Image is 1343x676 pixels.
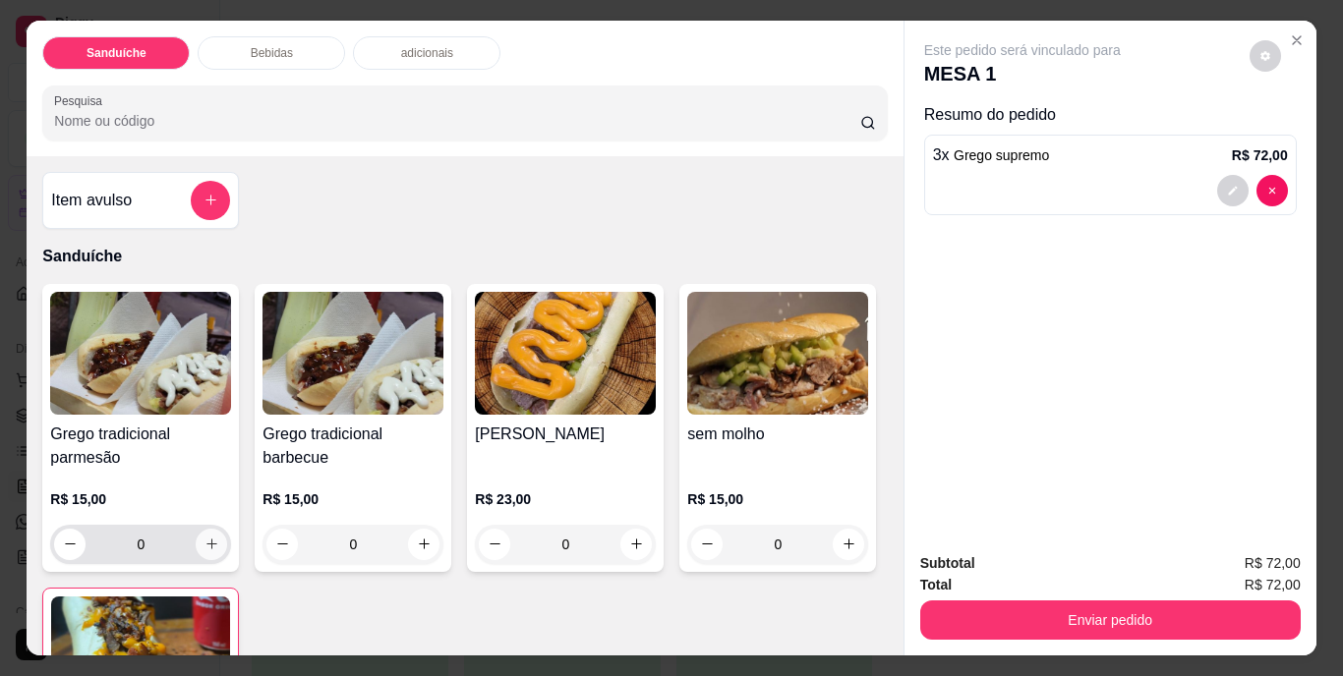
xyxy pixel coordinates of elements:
button: decrease-product-quantity [1250,40,1281,72]
img: product-image [687,292,868,415]
label: Pesquisa [54,92,109,109]
button: increase-product-quantity [620,529,652,560]
p: Resumo do pedido [924,103,1297,127]
img: product-image [475,292,656,415]
p: Bebidas [251,45,293,61]
h4: Item avulso [51,189,132,212]
button: decrease-product-quantity [266,529,298,560]
span: R$ 72,00 [1245,574,1301,595]
h4: Grego tradicional parmesão [50,422,231,470]
span: Grego supremo [954,147,1049,163]
img: product-image [263,292,443,415]
button: decrease-product-quantity [54,529,86,560]
button: decrease-product-quantity [1256,175,1288,206]
button: Enviar pedido [920,600,1301,640]
button: increase-product-quantity [833,529,864,560]
button: decrease-product-quantity [479,529,510,560]
img: product-image [50,292,231,415]
h4: [PERSON_NAME] [475,422,656,446]
p: R$ 15,00 [687,489,868,509]
button: increase-product-quantity [408,529,439,560]
p: adicionais [401,45,453,61]
p: MESA 1 [924,60,1121,87]
p: Sanduíche [42,245,887,268]
button: add-separate-item [191,181,230,220]
p: Sanduíche [87,45,146,61]
button: increase-product-quantity [196,529,227,560]
strong: Subtotal [920,555,975,571]
p: R$ 15,00 [50,489,231,509]
p: 3 x [933,143,1050,167]
button: decrease-product-quantity [1217,175,1249,206]
strong: Total [920,577,952,592]
button: Close [1281,25,1313,56]
input: Pesquisa [54,111,860,131]
p: R$ 23,00 [475,489,656,509]
button: decrease-product-quantity [691,529,723,560]
p: R$ 15,00 [263,489,443,509]
h4: sem molho [687,422,868,446]
h4: Grego tradicional barbecue [263,422,443,470]
span: R$ 72,00 [1245,552,1301,574]
p: Este pedido será vinculado para [924,40,1121,60]
p: R$ 72,00 [1232,145,1288,165]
